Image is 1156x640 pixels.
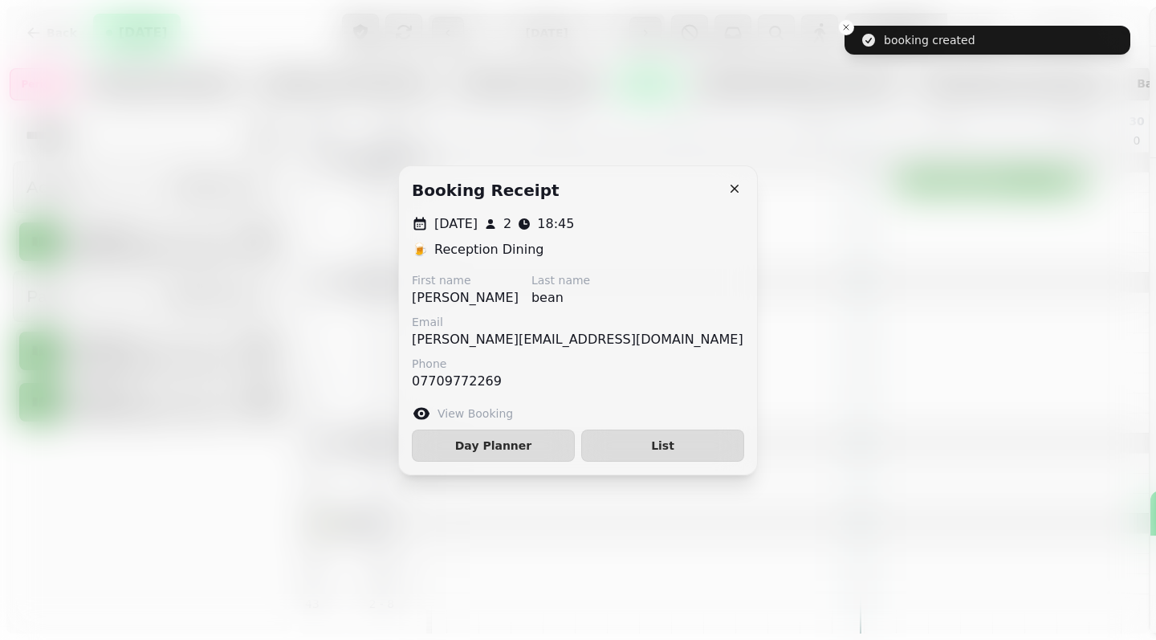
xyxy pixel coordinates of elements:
[503,214,511,234] p: 2
[412,240,428,259] p: 🍺
[412,314,743,330] label: Email
[412,356,502,372] label: Phone
[434,240,543,259] p: Reception Dining
[581,430,744,462] button: List
[425,440,561,451] span: Day Planner
[537,214,574,234] p: 18:45
[412,372,502,391] p: 07709772269
[438,406,513,422] label: View Booking
[412,179,560,202] h2: Booking receipt
[412,430,575,462] button: Day Planner
[595,440,731,451] span: List
[434,214,478,234] p: [DATE]
[531,288,590,308] p: bean
[412,272,519,288] label: First name
[412,288,519,308] p: [PERSON_NAME]
[531,272,590,288] label: Last name
[412,330,743,349] p: [PERSON_NAME][EMAIL_ADDRESS][DOMAIN_NAME]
